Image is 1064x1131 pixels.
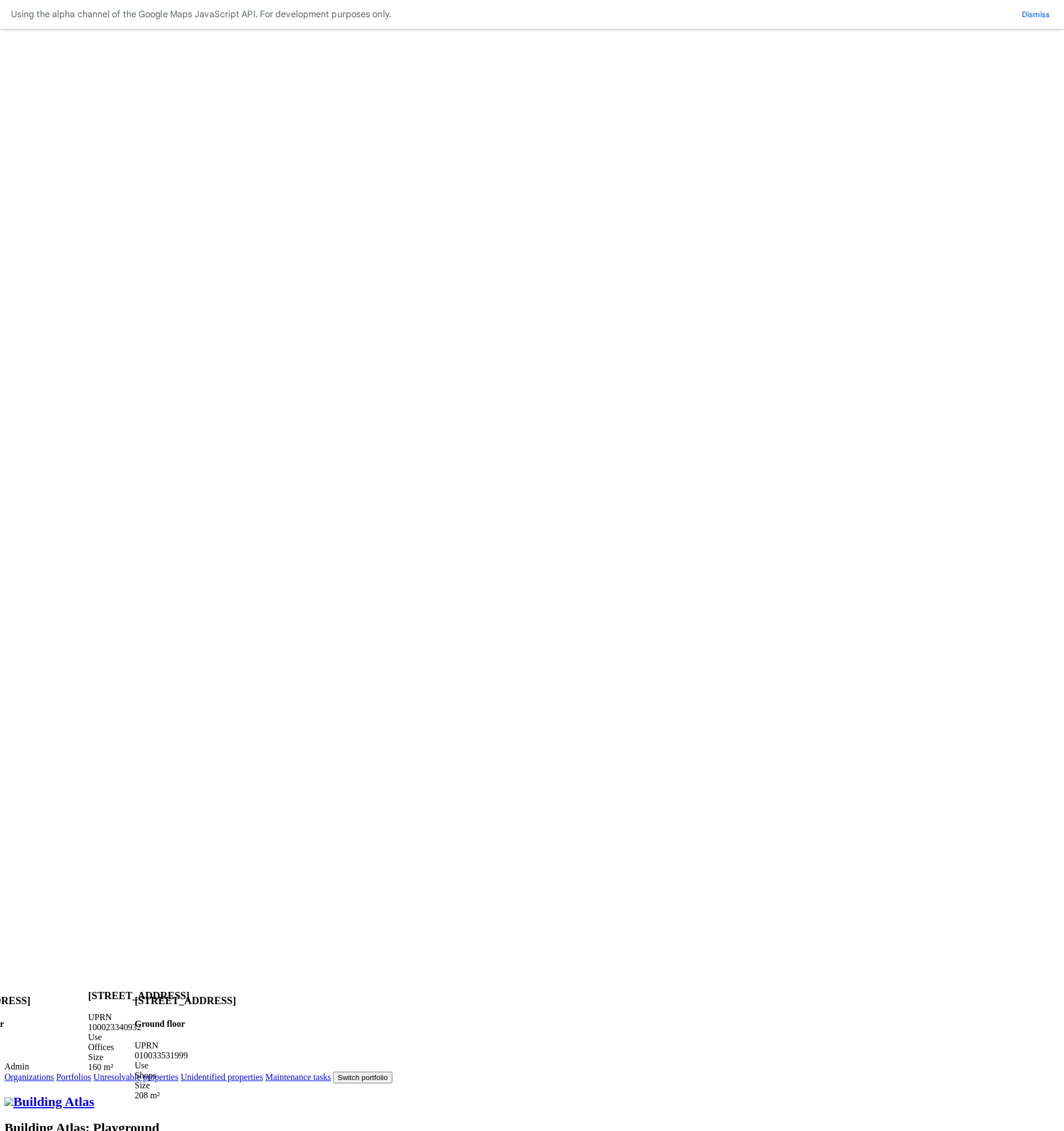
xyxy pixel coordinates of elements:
div: Use [135,1061,236,1071]
img: main-0bbd2752.svg [4,1097,13,1106]
a: Maintenance tasks [265,1072,331,1082]
div: 100023340932 [88,1022,190,1032]
a: Unresolvable properties [94,1072,178,1082]
h4: Ground floor [135,1019,236,1029]
div: Using the alpha channel of the Google Maps JavaScript API. For development purposes only. [11,7,391,22]
div: Size [88,1052,190,1062]
a: Building Atlas [4,1094,94,1109]
div: Shops [135,1071,236,1081]
div: 010033531999 [135,1051,236,1061]
div: Use [88,1032,190,1042]
div: UPRN [88,1012,190,1022]
div: UPRN [135,1041,236,1051]
a: Portfolios [56,1072,91,1082]
button: Switch portfolio [333,1072,392,1083]
label: Admin [4,1052,1060,1071]
div: 160 m² [88,1062,190,1072]
h3: [STREET_ADDRESS] [135,995,236,1007]
button: Dismiss [1019,9,1053,20]
div: 208 m² [135,1091,236,1101]
h3: [STREET_ADDRESS] [88,990,190,1002]
div: Size [135,1081,236,1091]
div: Offices [88,1042,190,1052]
